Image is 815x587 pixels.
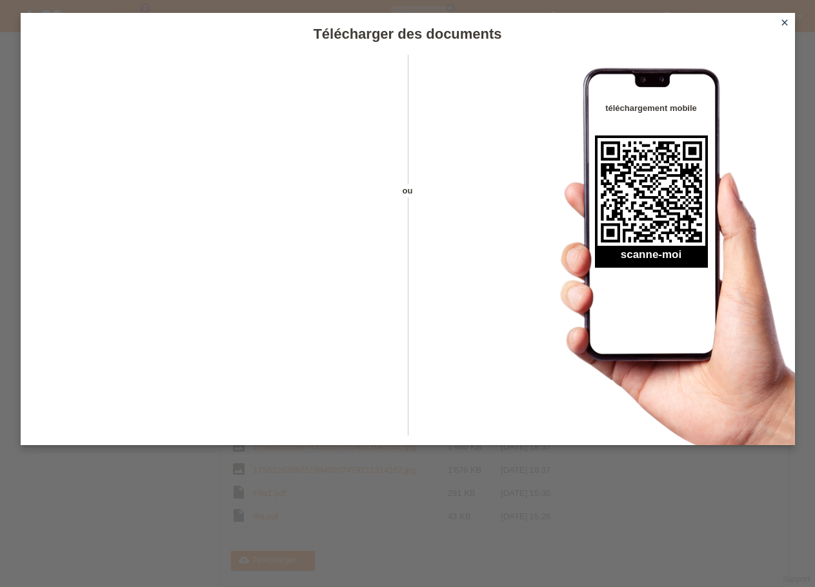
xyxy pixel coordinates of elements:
[40,87,385,410] iframe: Upload
[21,26,795,42] h1: Télécharger des documents
[385,184,430,197] span: ou
[780,17,790,28] i: close
[595,103,708,113] h4: téléchargement mobile
[776,16,793,31] a: close
[595,248,708,268] h2: scanne-moi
